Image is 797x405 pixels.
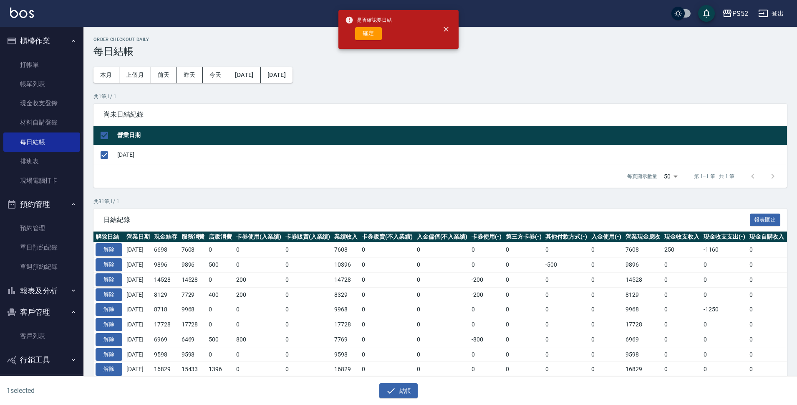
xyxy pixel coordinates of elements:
[234,257,283,273] td: 0
[701,272,747,287] td: 0
[179,257,207,273] td: 9896
[3,238,80,257] a: 單日預約紀錄
[662,232,701,242] th: 現金收支收入
[543,257,589,273] td: -500
[662,347,701,362] td: 0
[747,332,787,347] td: 0
[207,287,234,302] td: 400
[589,347,623,362] td: 0
[623,257,663,273] td: 9896
[203,67,229,83] button: 今天
[207,232,234,242] th: 店販消費
[124,242,152,257] td: [DATE]
[228,67,260,83] button: [DATE]
[283,257,333,273] td: 0
[152,332,179,347] td: 6969
[152,347,179,362] td: 9598
[179,232,207,242] th: 服務消費
[152,317,179,332] td: 17728
[261,67,293,83] button: [DATE]
[747,242,787,257] td: 0
[504,287,544,302] td: 0
[701,347,747,362] td: 0
[504,232,544,242] th: 第三方卡券(-)
[283,232,333,242] th: 卡券販賣(入業績)
[283,242,333,257] td: 0
[3,280,80,302] button: 報表及分析
[701,287,747,302] td: 0
[469,332,504,347] td: -800
[415,332,470,347] td: 0
[543,362,589,377] td: 0
[662,332,701,347] td: 0
[207,272,234,287] td: 0
[124,257,152,273] td: [DATE]
[152,287,179,302] td: 8129
[179,347,207,362] td: 9598
[151,67,177,83] button: 前天
[662,242,701,257] td: 250
[124,362,152,377] td: [DATE]
[415,302,470,317] td: 0
[543,317,589,332] td: 0
[469,347,504,362] td: 0
[96,348,122,361] button: 解除
[93,46,787,57] h3: 每日結帳
[124,302,152,317] td: [DATE]
[3,94,80,113] a: 現金收支登錄
[623,232,663,242] th: 營業現金應收
[747,302,787,317] td: 0
[207,332,234,347] td: 500
[115,126,787,145] th: 營業日期
[93,232,124,242] th: 解除日結
[3,349,80,371] button: 行銷工具
[543,287,589,302] td: 0
[747,317,787,332] td: 0
[332,272,360,287] td: 14728
[3,30,80,52] button: 櫃檯作業
[3,326,80,346] a: 客戶列表
[3,194,80,215] button: 預約管理
[283,317,333,332] td: 0
[543,232,589,242] th: 其他付款方式(-)
[234,317,283,332] td: 0
[469,232,504,242] th: 卡券使用(-)
[3,152,80,171] a: 排班表
[360,332,415,347] td: 0
[662,257,701,273] td: 0
[152,242,179,257] td: 6698
[3,171,80,190] a: 現場電腦打卡
[504,302,544,317] td: 0
[589,232,623,242] th: 入金使用(-)
[179,272,207,287] td: 14528
[662,317,701,332] td: 0
[623,347,663,362] td: 9598
[332,362,360,377] td: 16829
[747,272,787,287] td: 0
[207,242,234,257] td: 0
[415,362,470,377] td: 0
[234,332,283,347] td: 800
[332,332,360,347] td: 7769
[3,132,80,152] a: 每日結帳
[543,302,589,317] td: 0
[589,362,623,377] td: 0
[179,302,207,317] td: 9968
[627,173,657,180] p: 每頁顯示數量
[415,347,470,362] td: 0
[96,273,122,286] button: 解除
[469,287,504,302] td: -200
[96,288,122,301] button: 解除
[504,347,544,362] td: 0
[504,242,544,257] td: 0
[93,67,119,83] button: 本月
[207,347,234,362] td: 0
[96,243,122,256] button: 解除
[360,242,415,257] td: 0
[662,302,701,317] td: 0
[96,363,122,376] button: 解除
[504,332,544,347] td: 0
[124,317,152,332] td: [DATE]
[152,232,179,242] th: 現金結存
[234,287,283,302] td: 200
